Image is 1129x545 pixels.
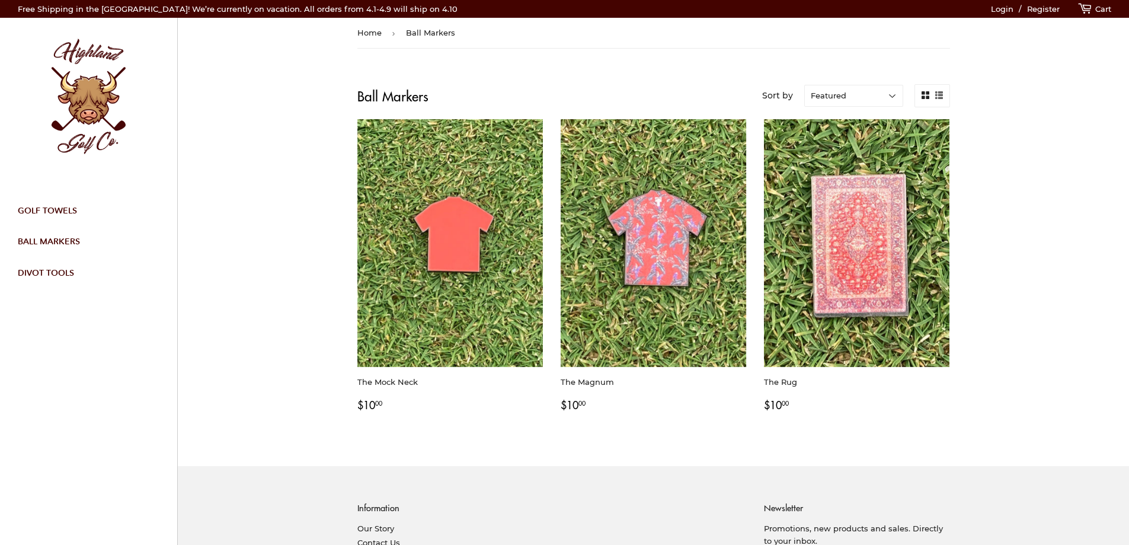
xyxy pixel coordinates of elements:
span: / [1016,4,1025,14]
img: The Mock Neck [357,119,543,367]
span: › [392,18,399,48]
small: $10 [764,397,789,412]
p: The Magnum [561,376,746,388]
sup: 00 [578,398,586,407]
a: Register [1027,4,1060,14]
a: The Rug The Rug [764,119,949,413]
span: Ball Markers [406,18,459,48]
p: The Mock Neck [357,376,543,388]
a: Home [357,18,386,48]
img: The Rug [764,119,949,367]
label: Sort by [762,89,793,102]
h1: Ball Markers [357,84,751,107]
a: Grid view [922,91,929,100]
a: Golf Towels [9,195,159,226]
small: $10 [357,397,382,412]
sup: 00 [375,398,382,407]
p: Free Shipping in the [GEOGRAPHIC_DATA]! We’re currently on vacation. All orders from 4.1-4.9 will... [18,3,458,15]
p: The Rug [764,376,949,388]
small: $10 [561,397,586,412]
a: Divot Tools [9,257,159,288]
a: The Magnum The Magnum [561,119,746,413]
a: Our Story [357,524,394,533]
img: Highland Golf Co [18,27,159,168]
nav: breadcrumbs [357,18,950,49]
a: Login [991,4,1013,14]
a: List view [935,91,943,100]
h3: Information [357,502,747,514]
h3: Newsletter [764,502,949,514]
a: Cart [1077,4,1111,14]
a: Ball Markers [9,226,159,257]
sup: 00 [782,398,789,407]
a: The Mock Neck The Mock Neck [357,119,543,413]
img: The Magnum [561,119,746,367]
